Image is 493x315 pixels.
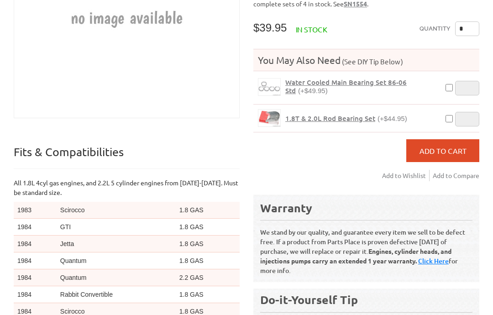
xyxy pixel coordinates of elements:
[258,110,280,126] img: 1.8T & 2.0L Rod Bearing Set
[260,292,358,307] b: Do-it-Yourself Tip
[285,78,407,95] span: Water Cooled Main Bearing Set 86-06 Std
[176,269,240,286] td: 2.2 GAS
[57,202,176,219] td: Scirocco
[14,286,57,303] td: 1984
[176,286,240,303] td: 1.8 GAS
[14,236,57,252] td: 1984
[285,114,375,123] span: 1.8T & 2.0L Rod Bearing Set
[57,286,176,303] td: Rabbit Convertible
[420,146,467,155] span: Add to Cart
[406,139,479,162] button: Add to Cart
[418,257,449,265] a: Click Here
[57,252,176,269] td: Quantum
[57,236,176,252] td: Jetta
[57,219,176,236] td: GTI
[14,178,240,197] p: All 1.8L 4cyl gas engines, and 2.2L 5 cylinder engines from [DATE]-[DATE]. Must be standard size.
[14,145,240,169] p: Fits & Compatibilities
[298,87,328,94] span: (+$49.95)
[382,170,430,181] a: Add to Wishlist
[260,200,472,215] div: Warranty
[258,78,281,96] a: Water Cooled Main Bearing Set 86-06 Std
[296,25,327,34] span: In stock
[176,236,240,252] td: 1.8 GAS
[433,170,479,181] a: Add to Compare
[57,269,176,286] td: Quantum
[378,115,407,122] span: (+$44.95)
[285,78,441,95] a: Water Cooled Main Bearing Set 86-06 Std(+$49.95)
[258,109,281,127] a: 1.8T & 2.0L Rod Bearing Set
[14,219,57,236] td: 1984
[176,252,240,269] td: 1.8 GAS
[253,21,287,34] span: $39.95
[260,220,472,275] p: We stand by our quality, and guarantee every item we sell to be defect free. If a product from Pa...
[14,202,57,219] td: 1983
[285,114,407,123] a: 1.8T & 2.0L Rod Bearing Set(+$44.95)
[14,269,57,286] td: 1984
[253,54,479,66] h4: You May Also Need
[341,57,403,66] span: (See DIY Tip Below)
[420,21,451,36] label: Quantity
[176,219,240,236] td: 1.8 GAS
[14,252,57,269] td: 1984
[176,202,240,219] td: 1.8 GAS
[258,79,280,95] img: Water Cooled Main Bearing Set 86-06 Std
